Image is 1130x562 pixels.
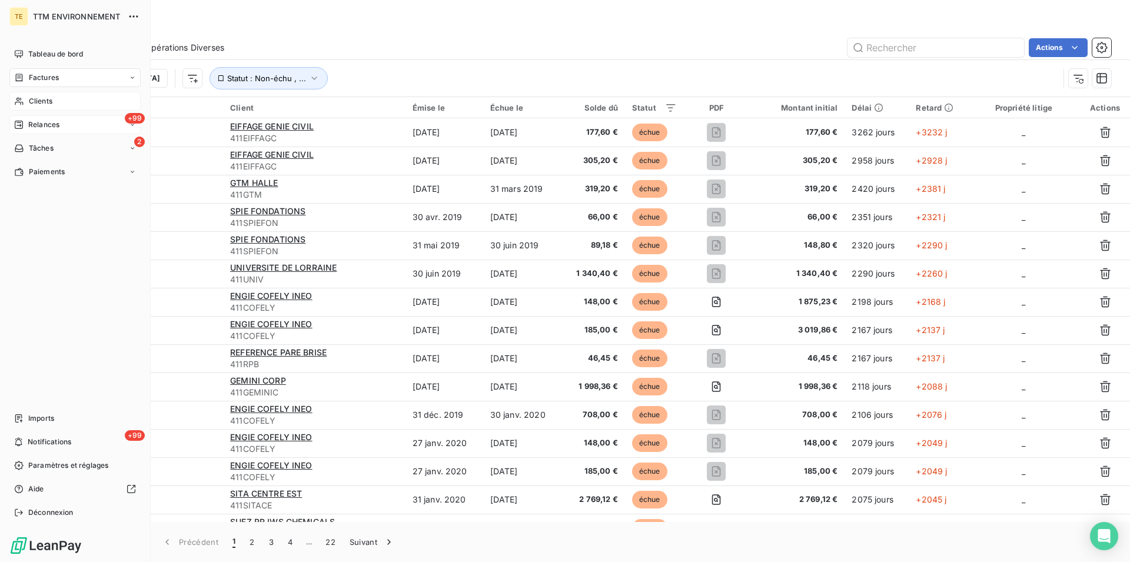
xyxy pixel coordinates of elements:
td: 2351 jours [845,203,909,231]
td: 2118 jours [845,373,909,401]
span: 411EIFFAGC [230,132,398,144]
span: _ [1022,240,1025,250]
span: _ [1022,410,1025,420]
span: _ [1022,268,1025,278]
span: +2137 j [916,353,945,363]
span: échue [632,124,667,141]
td: 31 mai 2019 [406,231,483,260]
span: 185,00 € [569,465,618,477]
span: REFERENCE PARE BRISE [230,347,327,357]
span: échue [632,519,667,537]
span: Imports [28,413,54,424]
td: [DATE] [483,373,561,401]
span: +99 [125,430,145,441]
span: +2260 j [916,268,947,278]
span: GTM HALLE [230,178,278,188]
span: 185,00 € [569,324,618,336]
span: 305,20 € [756,155,837,167]
td: 30 avr. 2019 [406,203,483,231]
div: Solde dû [569,103,618,112]
span: 1 340,40 € [569,268,618,280]
div: Open Intercom Messenger [1090,522,1118,550]
span: UNIVERSITE DE LORRAINE [230,262,337,272]
div: Émise le [413,103,476,112]
span: 411SITACE [230,500,398,511]
td: 2106 jours [845,401,909,429]
span: 2 769,12 € [569,494,618,506]
span: _ [1022,184,1025,194]
span: _ [1022,212,1025,222]
span: 411UNIV [230,274,398,285]
span: échue [632,378,667,395]
span: _ [1022,381,1025,391]
span: 2 [134,137,145,147]
td: [DATE] [406,373,483,401]
span: _ [1022,438,1025,448]
span: Factures [29,72,59,83]
span: _ [1022,127,1025,137]
div: Propriété litige [975,103,1073,112]
span: +2321 j [916,212,945,222]
input: Rechercher [847,38,1024,57]
span: ENGIE COFELY INEO [230,460,313,470]
span: échue [632,350,667,367]
td: 2958 jours [845,147,909,175]
span: 411GTM [230,189,398,201]
img: Logo LeanPay [9,536,82,555]
div: Actions [1087,103,1123,112]
span: échue [632,434,667,452]
span: 3 019,86 € [756,324,837,336]
td: 2015 jours [845,514,909,542]
span: TTM ENVIRONNEMENT [33,12,121,21]
a: Aide [9,480,141,498]
span: 411COFELY [230,443,398,455]
span: Paiements [29,167,65,177]
span: 411EIFFAGC [230,161,398,172]
span: échue [632,321,667,339]
span: 177,60 € [756,127,837,138]
td: [DATE] [483,118,561,147]
button: 22 [318,530,343,554]
span: échue [632,180,667,198]
span: 148,00 € [569,437,618,449]
span: Déconnexion [28,507,74,518]
td: [DATE] [406,147,483,175]
span: échue [632,406,667,424]
span: ENGIE COFELY INEO [230,291,313,301]
td: 31 mars 2020 [406,514,483,542]
td: [DATE] [483,147,561,175]
span: 708,00 € [569,409,618,421]
td: [DATE] [406,118,483,147]
span: SITA CENTRE EST [230,488,302,498]
span: 1 [232,536,235,548]
span: +2049 j [916,466,947,476]
span: Clients [29,96,52,107]
span: +2088 j [916,381,947,391]
span: 319,20 € [569,183,618,195]
td: 31 mars 2019 [483,175,561,203]
td: 30 avr. 2020 [483,514,561,542]
span: échue [632,463,667,480]
div: Retard [916,103,960,112]
span: 411COFELY [230,415,398,427]
div: TE [9,7,28,26]
span: Statut : Non-échu , ... [227,74,306,83]
td: 2167 jours [845,316,909,344]
button: 2 [242,530,261,554]
td: 2079 jours [845,457,909,485]
div: Client [230,103,398,112]
span: +2045 j [916,494,946,504]
span: 1 998,36 € [756,381,837,393]
td: [DATE] [406,288,483,316]
span: _ [1022,466,1025,476]
div: PDF [691,103,742,112]
button: Actions [1029,38,1088,57]
span: échue [632,237,667,254]
span: 46,45 € [756,353,837,364]
span: _ [1022,325,1025,335]
button: Statut : Non-échu , ... [210,67,328,89]
span: 46,45 € [569,353,618,364]
td: [DATE] [483,485,561,514]
td: [DATE] [483,316,561,344]
span: +2928 j [916,155,947,165]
